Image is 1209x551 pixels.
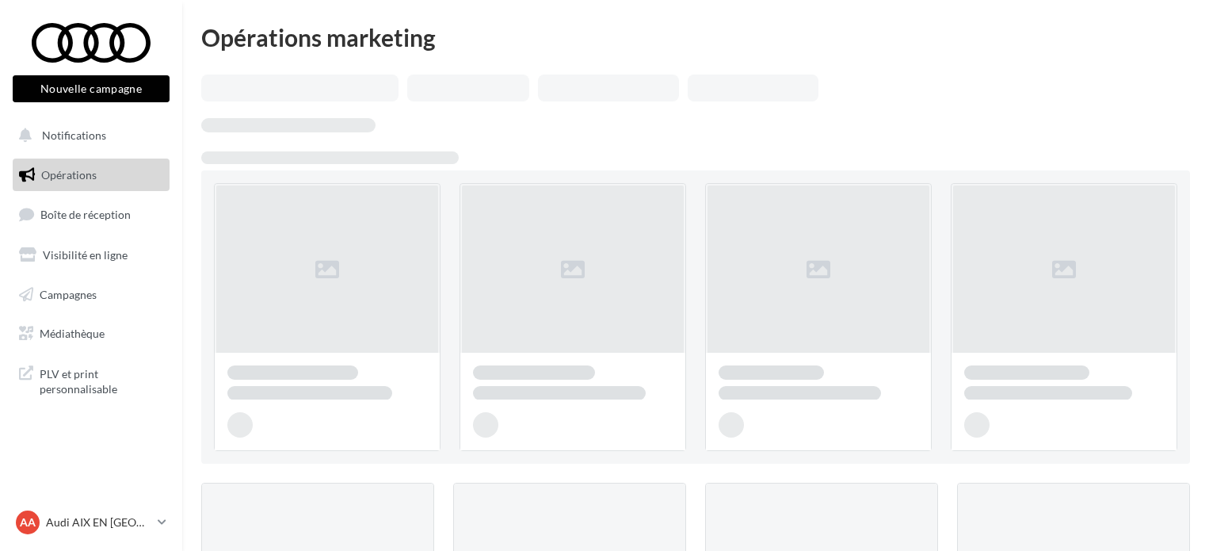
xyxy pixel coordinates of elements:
a: Opérations [10,159,173,192]
a: PLV et print personnalisable [10,357,173,404]
a: Médiathèque [10,317,173,350]
a: Visibilité en ligne [10,239,173,272]
span: Opérations [41,168,97,182]
span: Boîte de réception [40,208,131,221]
span: Notifications [42,128,106,142]
div: Opérations marketing [201,25,1190,49]
a: Campagnes [10,278,173,312]
span: PLV et print personnalisable [40,363,163,397]
a: AA Audi AIX EN [GEOGRAPHIC_DATA] [13,507,170,538]
p: Audi AIX EN [GEOGRAPHIC_DATA] [46,515,151,530]
span: Campagnes [40,287,97,300]
span: Visibilité en ligne [43,248,128,262]
button: Notifications [10,119,166,152]
a: Boîte de réception [10,197,173,231]
span: AA [20,515,36,530]
span: Médiathèque [40,327,105,340]
button: Nouvelle campagne [13,75,170,102]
